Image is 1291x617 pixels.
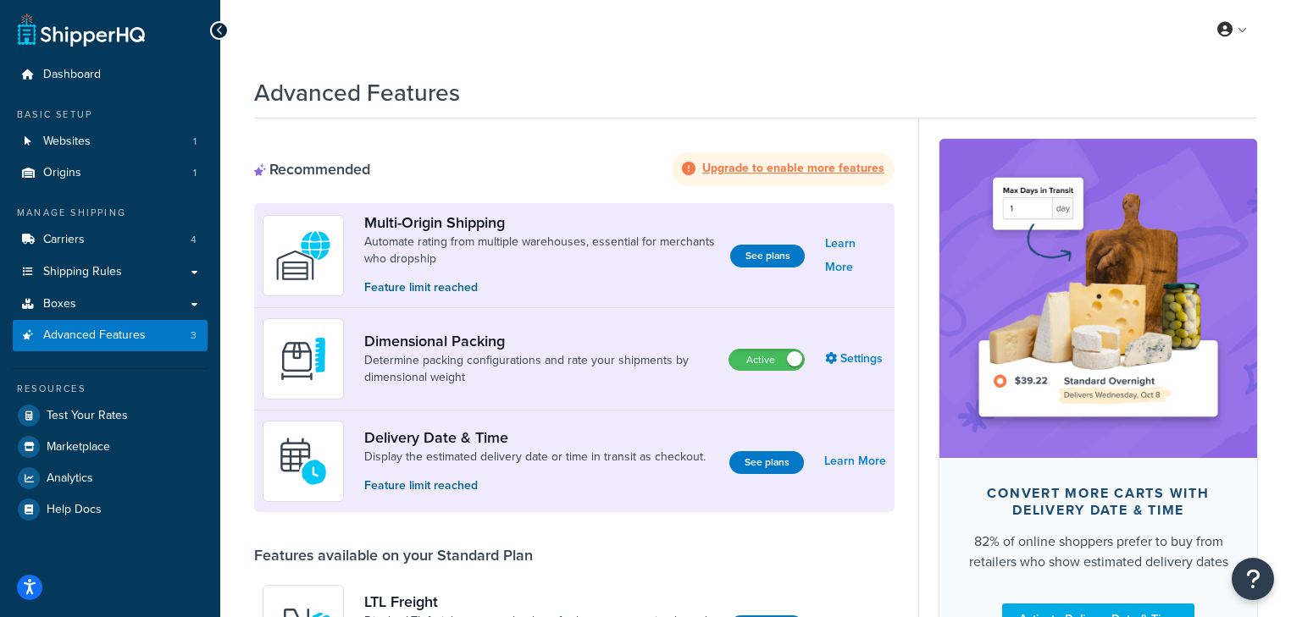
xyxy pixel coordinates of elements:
span: 1 [193,135,197,149]
button: Open Resource Center [1232,558,1274,600]
a: Boxes [13,289,208,320]
span: Analytics [47,471,93,486]
div: Basic Setup [13,107,208,122]
a: Learn More [825,232,886,279]
strong: Upgrade to enable more features [702,159,884,177]
div: Features available on your Standard Plan [254,546,533,565]
label: Active [729,350,804,370]
a: Dimensional Packing [364,332,715,350]
button: See plans [729,451,804,474]
a: Display the estimated delivery date or time in transit as checkout. [364,449,706,466]
a: Delivery Date & Time [364,428,706,447]
a: LTL Freight [364,592,713,611]
span: 3 [191,328,197,343]
span: 1 [193,166,197,180]
a: Carriers4 [13,224,208,256]
span: Test Your Rates [47,409,128,423]
a: Marketplace [13,432,208,462]
p: Feature limit reached [364,278,717,297]
div: Recommended [254,160,370,179]
a: Test Your Rates [13,400,208,431]
a: Origins1 [13,157,208,189]
a: Dashboard [13,59,208,91]
h1: Advanced Features [254,76,460,109]
li: Origins [13,157,208,189]
a: Multi-Origin Shipping [364,213,717,232]
div: Convert more carts with delivery date & time [967,485,1230,519]
div: 82% of online shoppers prefer to buy from retailers who show estimated delivery dates [967,532,1230,572]
p: Feature limit reached [364,477,706,495]
span: Shipping Rules [43,265,122,279]
li: Websites [13,126,208,157]
a: Determine packing configurations and rate your shipments by dimensional weight [364,352,715,386]
span: Marketplace [47,440,110,454]
li: Carriers [13,224,208,256]
img: DTVBYsAAAAAASUVORK5CYII= [274,329,333,388]
img: gfkeb5ejjkALwAAAABJRU5ErkJggg== [274,432,333,491]
span: 4 [191,233,197,247]
span: Boxes [43,297,76,311]
img: WatD5o0RtDAAAAAElFTkSuQmCC [274,226,333,285]
img: feature-image-ddt-36eae7f7280da8017bfb280eaccd9c446f90b1fe08728e4019434db127062ab4.png [965,164,1232,432]
span: Origins [43,166,81,180]
span: Help Docs [47,503,102,517]
a: Advanced Features3 [13,320,208,351]
span: Advanced Features [43,328,146,343]
div: Resources [13,382,208,396]
a: Shipping Rules [13,256,208,288]
span: Carriers [43,233,85,247]
a: Automate rating from multiple warehouses, essential for merchants who dropship [364,234,717,267]
span: Dashboard [43,68,101,82]
a: Settings [825,347,886,371]
button: See plans [730,245,805,267]
li: Advanced Features [13,320,208,351]
span: Websites [43,135,91,149]
a: Help Docs [13,494,208,525]
a: Learn More [824,449,886,473]
a: Websites1 [13,126,208,157]
a: Analytics [13,463,208,493]
div: Manage Shipping [13,206,208,220]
